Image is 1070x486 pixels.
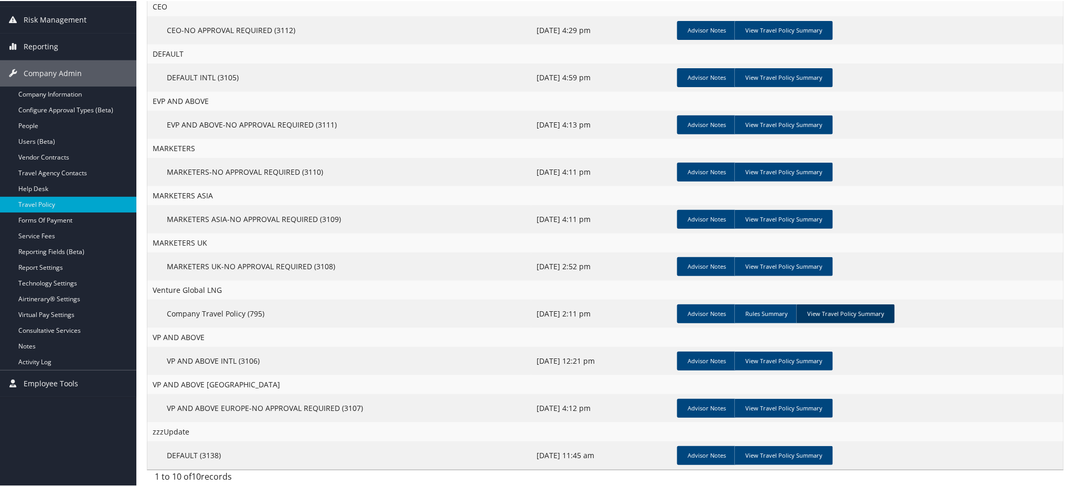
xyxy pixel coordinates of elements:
td: MARKETERS-NO APPROVAL REQUIRED (3110) [147,157,531,185]
a: View Travel Policy Summary [734,398,833,417]
td: MARKETERS [147,138,1063,157]
a: Advisor Notes [677,162,736,181]
a: View Travel Policy Summary [734,256,833,275]
a: Advisor Notes [677,209,736,228]
a: Advisor Notes [677,351,736,369]
td: [DATE] 4:11 pm [531,204,673,233]
a: Advisor Notes [677,398,736,417]
a: Advisor Notes [677,20,736,39]
a: Advisor Notes [677,67,736,86]
a: View Travel Policy Summary [734,445,833,464]
a: View Travel Policy Summary [796,303,895,322]
td: zzzUpdate [147,421,1063,440]
td: Venture Global LNG [147,280,1063,299]
td: MARKETERS ASIA [147,185,1063,204]
a: Advisor Notes [677,114,736,133]
td: DEFAULT [147,44,1063,62]
a: View Travel Policy Summary [734,209,833,228]
td: EVP AND ABOVE-NO APPROVAL REQUIRED (3111) [147,110,531,138]
a: View Travel Policy Summary [734,20,833,39]
a: View Travel Policy Summary [734,114,833,133]
td: DEFAULT (3138) [147,440,531,469]
a: Advisor Notes [677,256,736,275]
td: VP AND ABOVE [147,327,1063,346]
span: Reporting [24,33,58,59]
span: Risk Management [24,6,87,32]
td: [DATE] 4:12 pm [531,393,673,421]
a: Advisor Notes [677,303,736,322]
span: Company Admin [24,59,82,86]
td: DEFAULT INTL (3105) [147,62,531,91]
a: View Travel Policy Summary [734,351,833,369]
td: Company Travel Policy (795) [147,299,531,327]
td: [DATE] 4:11 pm [531,157,673,185]
td: CEO-NO APPROVAL REQUIRED (3112) [147,15,531,44]
td: [DATE] 11:45 am [531,440,673,469]
td: [DATE] 2:52 pm [531,251,673,280]
td: VP AND ABOVE INTL (3106) [147,346,531,374]
td: EVP AND ABOVE [147,91,1063,110]
a: View Travel Policy Summary [734,162,833,181]
td: MARKETERS UK [147,233,1063,251]
td: [DATE] 4:29 pm [531,15,673,44]
td: VP AND ABOVE EUROPE-NO APPROVAL REQUIRED (3107) [147,393,531,421]
td: [DATE] 4:59 pm [531,62,673,91]
a: Rules Summary [734,303,798,322]
span: Employee Tools [24,369,78,396]
td: [DATE] 4:13 pm [531,110,673,138]
a: View Travel Policy Summary [734,67,833,86]
span: 10 [191,470,201,481]
td: [DATE] 2:11 pm [531,299,673,327]
td: VP AND ABOVE [GEOGRAPHIC_DATA] [147,374,1063,393]
td: MARKETERS UK-NO APPROVAL REQUIRED (3108) [147,251,531,280]
td: MARKETERS ASIA-NO APPROVAL REQUIRED (3109) [147,204,531,233]
td: [DATE] 12:21 pm [531,346,673,374]
a: Advisor Notes [677,445,736,464]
